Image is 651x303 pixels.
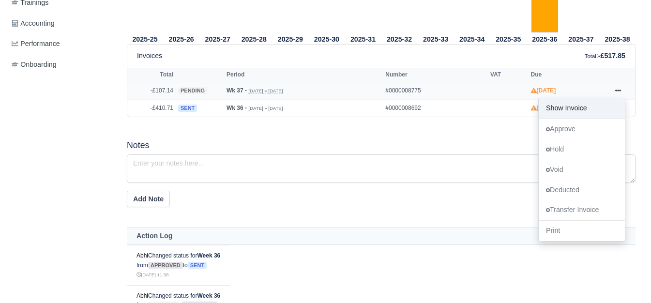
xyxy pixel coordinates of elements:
small: [DATE] » [DATE] [248,88,283,94]
span: pending [178,87,207,94]
th: Period [224,68,383,82]
small: [DATE] 11:38 [136,272,168,277]
th: 2025-30 [308,33,345,45]
td: #0000008692 [383,99,488,116]
td: #0000008775 [383,82,488,100]
th: Action Log [127,227,636,245]
th: 2025-34 [454,33,490,45]
a: Abhi [136,252,148,259]
td: -£107.14 [127,82,176,100]
th: 2025-29 [272,33,308,45]
h6: Invoices [137,52,162,60]
th: 2025-38 [599,33,636,45]
th: 2025-31 [345,33,381,45]
th: 2025-35 [490,33,527,45]
th: 2025-26 [163,33,199,45]
span: sent [188,262,207,269]
th: Due [529,68,606,82]
iframe: Chat Widget [603,257,651,303]
a: Abhi [136,292,148,299]
th: 2025-27 [199,33,236,45]
a: Transfer Invoice [539,200,625,221]
h5: Notes [127,140,636,151]
span: Performance [12,38,60,49]
strong: Wk 37 - [227,87,247,94]
td: Changed status for from to [127,245,230,286]
div: : [585,50,625,61]
th: 2025-25 [127,33,163,45]
strong: [DATE] [531,87,556,94]
th: 2025-37 [563,33,599,45]
a: Hold [539,139,625,160]
strong: Week 36 [197,252,220,259]
th: VAT [488,68,529,82]
span: sent [178,105,197,112]
a: Onboarding [8,55,115,74]
a: Performance [8,34,115,53]
th: 2025-36 [527,33,563,45]
a: Deducted [539,180,625,200]
strong: Week 36 [197,292,220,299]
a: Accounting [8,14,115,33]
th: Number [383,68,488,82]
a: Print [539,221,625,242]
th: 2025-32 [381,33,418,45]
th: 2025-33 [418,33,454,45]
a: Approve [539,119,625,139]
span: Accounting [12,18,55,29]
th: 2025-28 [236,33,272,45]
small: [DATE] » [DATE] [248,106,283,111]
strong: Wk 36 - [227,105,247,111]
a: Show Invoice [539,98,625,119]
a: Void [539,160,625,180]
strong: [DATE] [531,105,556,111]
span: Onboarding [12,59,57,70]
th: Total [127,68,176,82]
button: Add Note [127,191,170,207]
strong: -£517.85 [598,52,625,60]
small: Total [585,53,596,59]
td: -£410.71 [127,99,176,116]
span: approved [148,262,183,269]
